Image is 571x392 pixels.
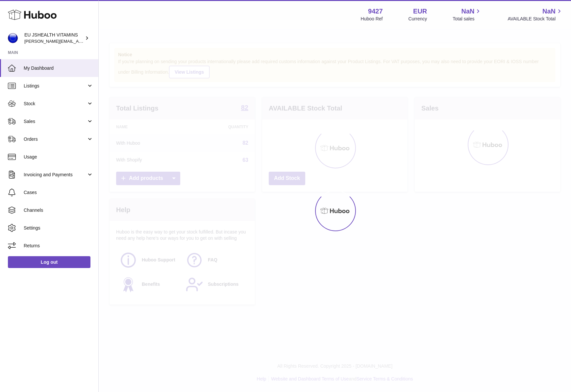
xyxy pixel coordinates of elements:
span: Channels [24,207,93,213]
strong: EUR [413,7,427,16]
span: [PERSON_NAME][EMAIL_ADDRESS][DOMAIN_NAME] [24,38,132,44]
span: Returns [24,243,93,249]
span: Orders [24,136,87,142]
a: NaN Total sales [453,7,482,22]
span: Cases [24,189,93,196]
span: Stock [24,101,87,107]
div: Huboo Ref [361,16,383,22]
span: Settings [24,225,93,231]
span: Invoicing and Payments [24,172,87,178]
span: Sales [24,118,87,125]
span: My Dashboard [24,65,93,71]
span: Listings [24,83,87,89]
span: Total sales [453,16,482,22]
div: Currency [409,16,427,22]
strong: 9427 [368,7,383,16]
img: laura@jessicasepel.com [8,33,18,43]
a: Log out [8,256,90,268]
a: NaN AVAILABLE Stock Total [508,7,563,22]
span: Usage [24,154,93,160]
span: NaN [461,7,474,16]
div: EU JSHEALTH VITAMINS [24,32,84,44]
span: AVAILABLE Stock Total [508,16,563,22]
span: NaN [542,7,556,16]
